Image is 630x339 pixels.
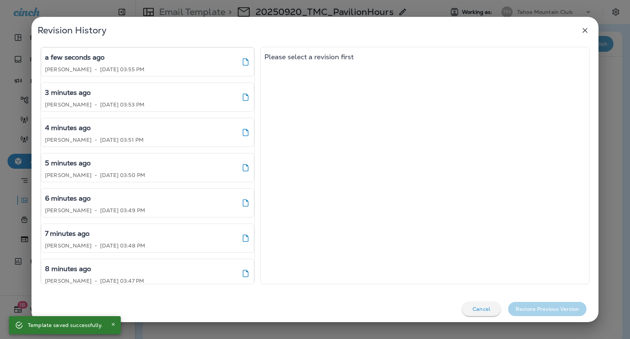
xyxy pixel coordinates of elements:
p: - [94,66,97,72]
h5: Please select a revision first [264,51,354,63]
p: [PERSON_NAME] [45,278,91,284]
button: Cancel [462,302,501,316]
p: [PERSON_NAME] [45,207,91,213]
p: [PERSON_NAME] [45,243,91,249]
h5: 8 minutes ago [45,263,91,275]
p: [PERSON_NAME] [45,137,91,143]
p: - [94,102,97,108]
h5: 7 minutes ago [45,228,90,240]
h5: 4 minutes ago [45,122,91,134]
div: Template saved successfully. [28,318,103,332]
h5: a few seconds ago [45,51,105,63]
p: - [94,278,97,284]
span: Revision History [37,25,106,36]
h5: 6 minutes ago [45,192,91,204]
p: [DATE] 03:48 PM [100,243,145,249]
p: Cancel [472,306,490,312]
p: [DATE] 03:50 PM [100,172,145,178]
button: Close [109,320,118,329]
p: - [94,207,97,213]
p: [DATE] 03:47 PM [100,278,144,284]
p: [DATE] 03:49 PM [100,207,145,213]
p: - [94,172,97,178]
p: - [94,137,97,143]
p: [PERSON_NAME] [45,102,91,108]
h5: 3 minutes ago [45,87,91,99]
h5: 5 minutes ago [45,157,91,169]
p: [DATE] 03:53 PM [100,102,144,108]
p: [DATE] 03:51 PM [100,137,144,143]
p: [PERSON_NAME] [45,66,91,72]
p: [PERSON_NAME] [45,172,91,178]
p: - [94,243,97,249]
p: [DATE] 03:55 PM [100,66,144,72]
